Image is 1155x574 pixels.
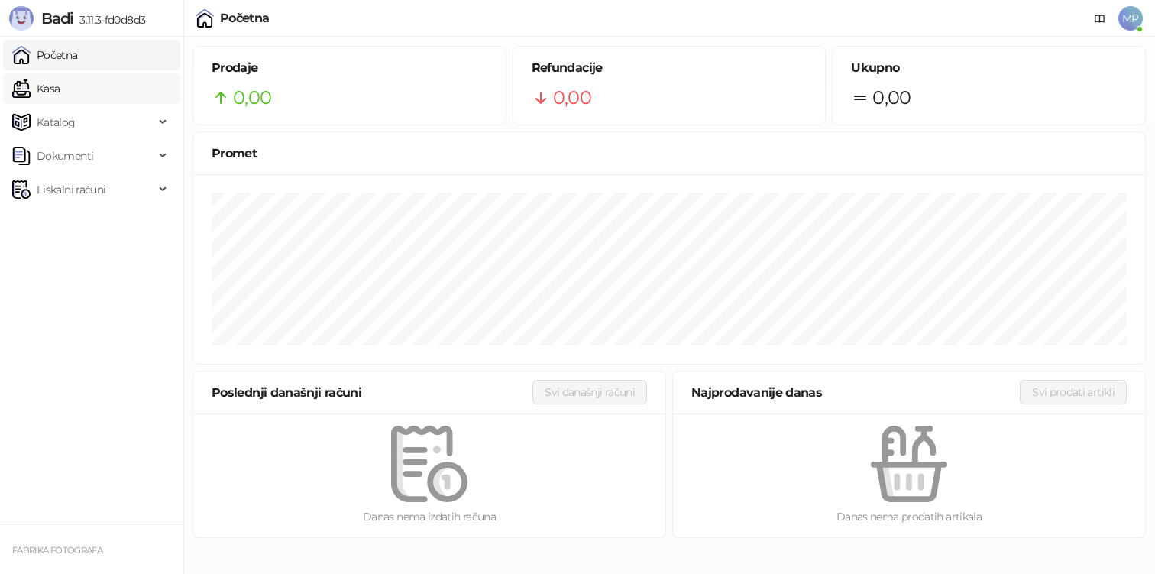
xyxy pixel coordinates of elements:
small: FABRIKA FOTOGRAFA [12,545,102,556]
span: Badi [41,9,73,28]
div: Poslednji današnji računi [212,383,532,402]
button: Svi prodati artikli [1020,380,1127,404]
h5: Prodaje [212,59,487,77]
div: Danas nema prodatih artikala [697,508,1121,525]
div: Promet [212,144,1127,163]
span: Katalog [37,107,76,138]
a: Kasa [12,73,60,104]
span: 0,00 [553,83,591,112]
span: 0,00 [872,83,911,112]
img: Logo [9,6,34,31]
a: Početna [12,40,78,70]
span: MP [1118,6,1143,31]
div: Početna [220,12,270,24]
h5: Refundacije [532,59,807,77]
h5: Ukupno [851,59,1127,77]
div: Danas nema izdatih računa [218,508,641,525]
span: 0,00 [233,83,271,112]
div: Najprodavanije danas [691,383,1020,402]
span: Dokumenti [37,141,93,171]
span: Fiskalni računi [37,174,105,205]
button: Svi današnji računi [532,380,647,404]
a: Dokumentacija [1088,6,1112,31]
span: 3.11.3-fd0d8d3 [73,13,145,27]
